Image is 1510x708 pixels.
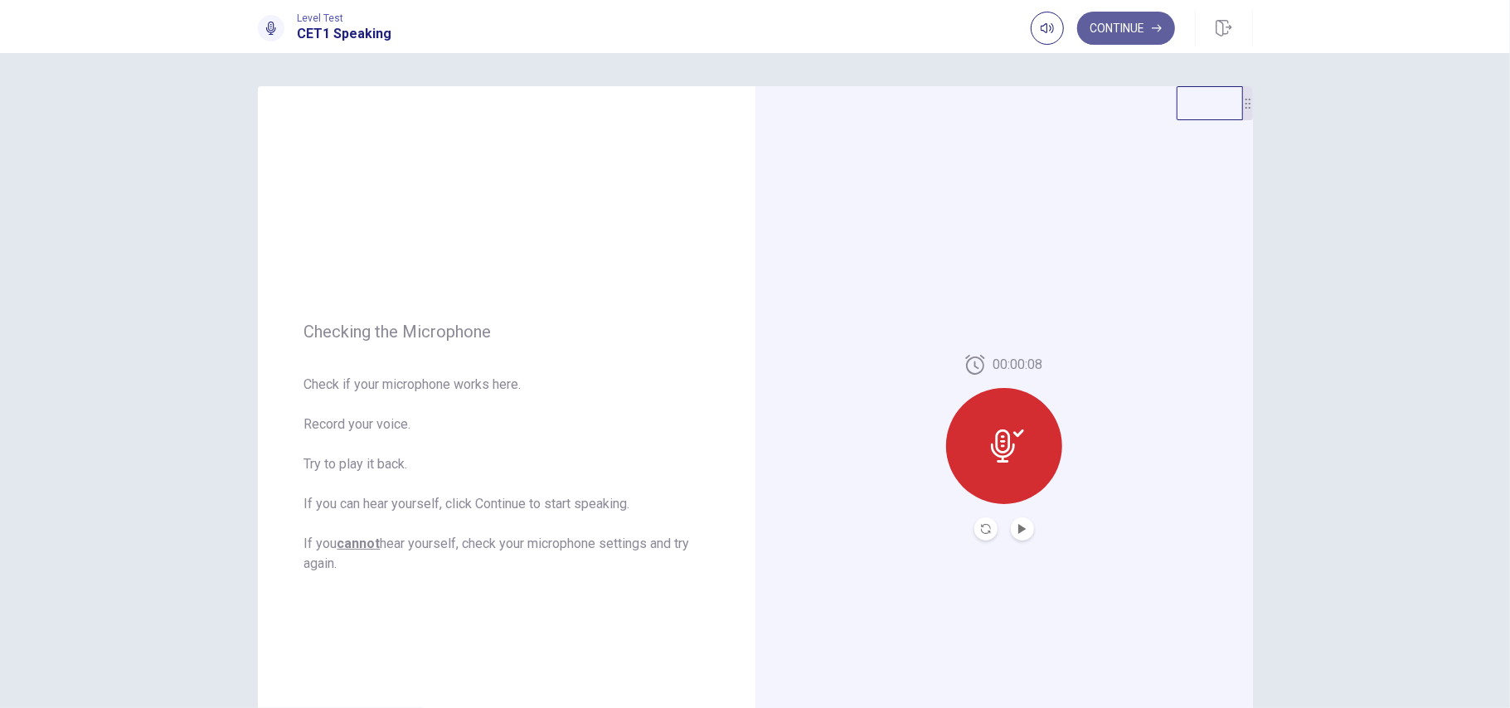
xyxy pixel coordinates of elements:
[304,375,709,574] span: Check if your microphone works here. Record your voice. Try to play it back. If you can hear your...
[304,322,709,342] span: Checking the Microphone
[298,12,392,24] span: Level Test
[1011,517,1034,541] button: Play Audio
[298,24,392,44] h1: CET1 Speaking
[974,517,998,541] button: Record Again
[993,355,1042,375] span: 00:00:08
[1077,12,1175,45] button: Continue
[337,536,381,551] u: cannot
